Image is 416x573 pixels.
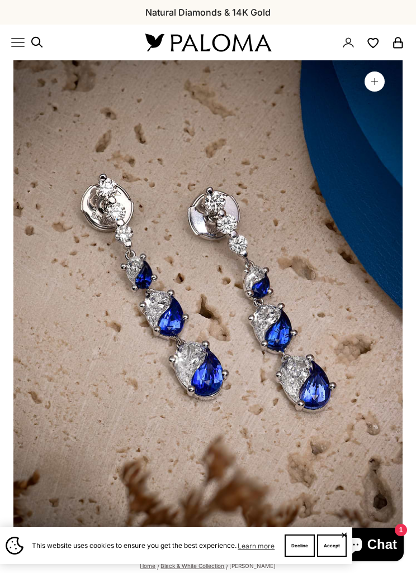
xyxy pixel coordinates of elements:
nav: Secondary navigation [342,25,405,60]
nav: breadcrumbs [31,563,385,570]
div: Item 1 of 8 [13,60,403,541]
a: Learn more [237,539,276,552]
nav: Primary navigation [11,36,119,49]
img: wishlist [26,525,39,535]
span: [PERSON_NAME] [229,562,276,569]
span: This website uses cookies to ensure you get the best experience. [32,539,276,552]
img: Cookie banner [6,537,23,555]
button: Save [26,525,59,538]
a: Black & White Collection [160,562,224,569]
img: #YellowGold #WhiteGold #RoseGold [13,60,403,541]
button: Close [341,532,348,538]
button: Decline [285,534,315,557]
inbox-online-store-chat: Shopify online store chat [335,528,407,564]
p: Natural Diamonds & 14K Gold [145,5,271,20]
button: Accept [317,534,347,557]
a: Home [140,562,155,569]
